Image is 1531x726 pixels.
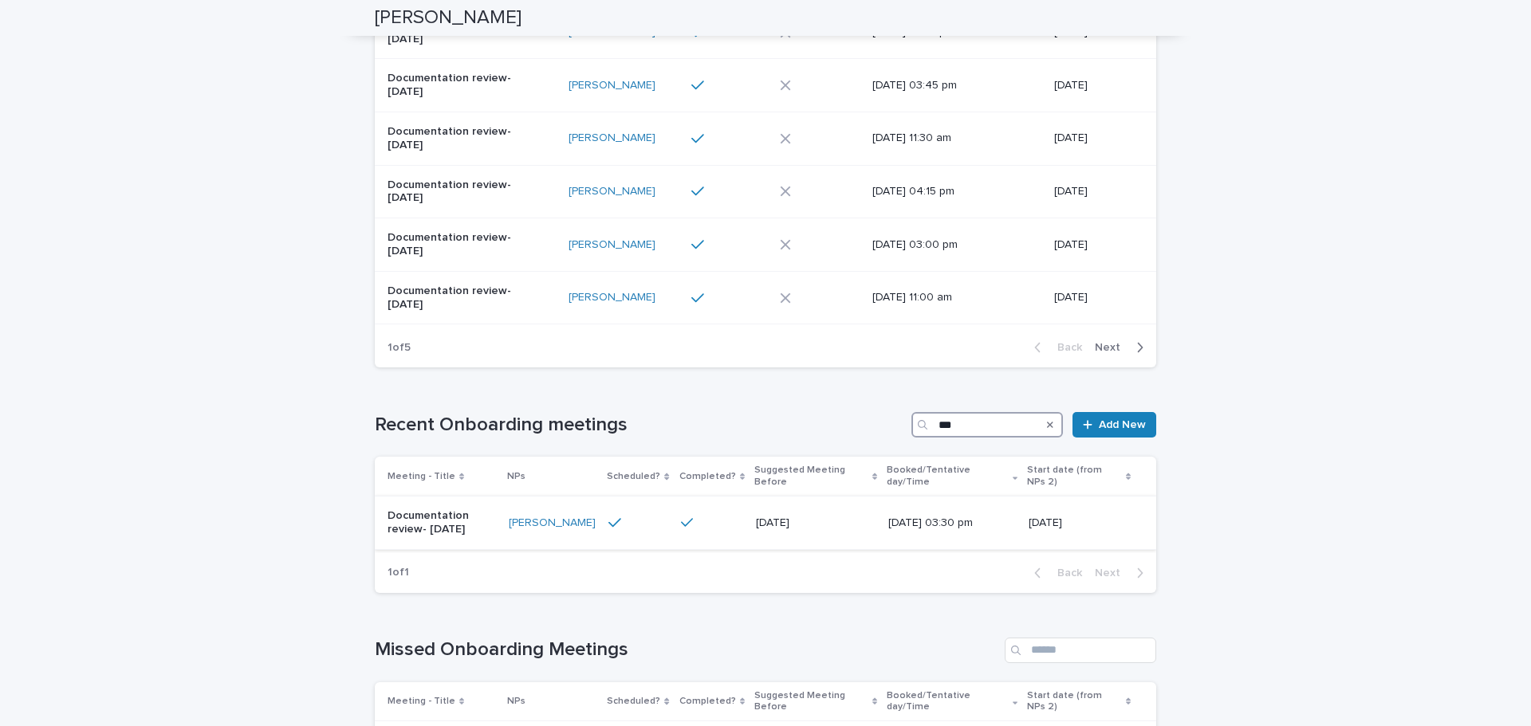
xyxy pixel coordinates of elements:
span: Add New [1099,419,1146,430]
p: [DATE] 03:00 pm [872,238,1006,252]
p: 1 of 1 [375,553,422,592]
p: Scheduled? [607,468,660,485]
span: Back [1048,342,1082,353]
tr: Documentation review- [DATE][PERSON_NAME] [DATE] 04:15 pm[DATE] [375,165,1156,218]
span: Next [1095,567,1130,579]
h1: Recent Onboarding meetings [375,414,905,437]
span: Back [1048,567,1082,579]
p: Suggested Meeting Before [754,687,868,716]
p: Documentation review- [DATE] [388,179,521,206]
button: Back [1021,566,1088,580]
tr: Documentation review- [DATE][PERSON_NAME] [DATE][DATE] 03:30 pm[DATE] [375,496,1156,550]
tr: Documentation review- [DATE][PERSON_NAME] [DATE] 11:30 am[DATE] [375,112,1156,165]
p: [DATE] [1054,291,1131,304]
p: Scheduled? [607,693,660,710]
a: [PERSON_NAME] [569,291,655,304]
tr: Documentation review- [DATE][PERSON_NAME] [DATE] 03:45 pm[DATE] [375,59,1156,112]
p: [DATE] 03:30 pm [888,516,1002,530]
p: Documentation review- [DATE] [388,285,521,312]
button: Back [1021,340,1088,355]
p: Completed? [679,693,736,710]
a: [PERSON_NAME] [509,516,596,530]
button: Next [1088,566,1156,580]
a: [PERSON_NAME] [569,238,655,252]
p: Documentation review- [DATE] [388,509,496,536]
p: Suggested Meeting Before [754,461,868,491]
p: NPs [507,468,525,485]
a: [PERSON_NAME] [569,185,655,198]
span: Next [1095,342,1130,353]
p: [DATE] 11:00 am [872,291,1006,304]
a: [PERSON_NAME] [569,131,655,145]
button: Next [1088,340,1156,355]
p: Documentation review- [DATE] [388,231,521,258]
p: [DATE] [756,516,870,530]
a: Add New [1072,412,1156,438]
p: Start date (from NPs 2) [1027,461,1122,491]
input: Search [1005,638,1156,663]
p: NPs [507,693,525,710]
p: Start date (from NPs 2) [1027,687,1122,716]
p: Documentation review- [DATE] [388,72,521,99]
h1: Missed Onboarding Meetings [375,638,998,661]
p: Meeting - Title [388,693,455,710]
p: Completed? [679,468,736,485]
a: [PERSON_NAME] [569,79,655,92]
p: [DATE] [1054,185,1131,198]
p: Booked/Tentative day/Time [887,461,1009,491]
p: [DATE] 11:30 am [872,131,1006,145]
p: [DATE] 03:45 pm [872,79,1006,92]
p: [DATE] [1054,131,1131,145]
p: [DATE] [1054,238,1131,252]
p: Meeting - Title [388,468,455,485]
p: [DATE] [1054,79,1131,92]
input: Search [911,412,1063,438]
p: [DATE] [1029,516,1131,530]
tr: Documentation review- [DATE][PERSON_NAME] [DATE] 11:00 am[DATE] [375,271,1156,324]
h2: [PERSON_NAME] [375,6,521,29]
p: Documentation review- [DATE] [388,125,521,152]
p: [DATE] 04:15 pm [872,185,1006,198]
p: 1 of 5 [375,328,423,367]
p: Booked/Tentative day/Time [887,687,1009,716]
tr: Documentation review- [DATE][PERSON_NAME] [DATE] 03:00 pm[DATE] [375,218,1156,272]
